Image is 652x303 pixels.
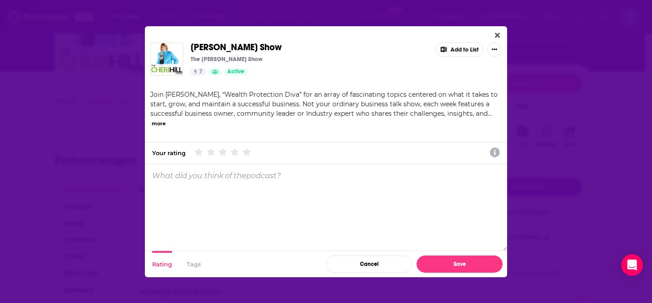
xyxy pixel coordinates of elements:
button: more [152,120,166,128]
button: Save [417,256,503,273]
img: Cheri Hill Show [150,43,183,76]
div: Open Intercom Messenger [621,254,643,276]
span: 7 [199,67,202,76]
span: [PERSON_NAME] Show [191,42,282,53]
button: Rating [152,251,172,277]
p: The [PERSON_NAME] Show [191,56,263,63]
span: Join [PERSON_NAME], “Wealth Protection Diva” for an array of fascinating topics centered on what ... [150,90,498,118]
a: Active [224,68,248,76]
button: Cancel [326,256,412,273]
span: Active [227,67,244,76]
a: 7 [191,68,206,76]
button: Show More Button [487,43,502,57]
button: Add to List [436,43,484,57]
p: What did you think of the podcast ? [152,171,281,180]
a: [PERSON_NAME] Show [191,43,282,52]
a: Show additional information [490,147,500,159]
button: Close [491,30,503,41]
button: Tags [187,251,201,277]
div: Your rating [152,149,186,156]
span: ... [488,109,492,118]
